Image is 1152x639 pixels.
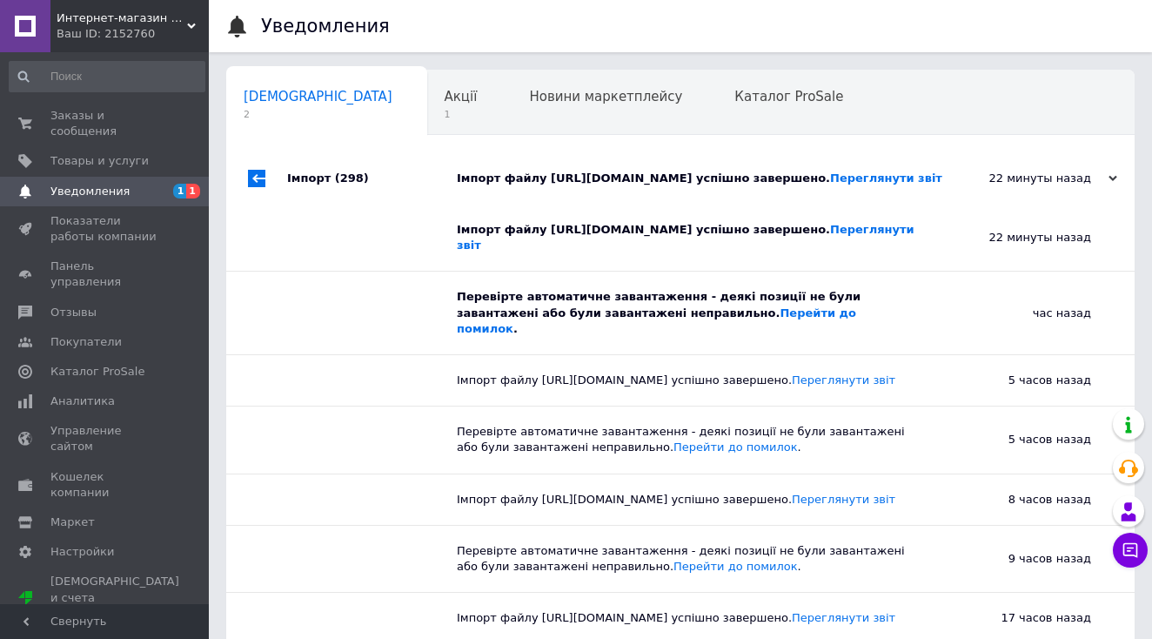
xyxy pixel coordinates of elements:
[50,334,122,350] span: Покупатели
[943,171,1117,186] div: 22 минуты назад
[50,393,115,409] span: Аналитика
[50,108,161,139] span: Заказы и сообщения
[173,184,187,198] span: 1
[457,492,917,508] div: Імпорт файлу [URL][DOMAIN_NAME] успішно завершено.
[50,213,161,245] span: Показатели работы компании
[457,424,917,455] div: Перевірте автоматичне завантаження - деякі позиції не були завантажені або були завантажені непра...
[529,89,682,104] span: Новини маркетплейсу
[792,611,895,624] a: Переглянути звіт
[50,184,130,199] span: Уведомления
[917,407,1135,473] div: 5 часов назад
[917,526,1135,592] div: 9 часов назад
[50,515,95,530] span: Маркет
[734,89,843,104] span: Каталог ProSale
[50,259,161,290] span: Панель управления
[673,560,798,573] a: Перейти до помилок
[457,306,856,335] a: Перейти до помилок
[50,574,179,622] span: [DEMOGRAPHIC_DATA] и счета
[457,610,917,626] div: Імпорт файлу [URL][DOMAIN_NAME] успішно завершено.
[457,543,917,575] div: Перевірте автоматичне завантаження - деякі позиції не були завантажені або були завантажені непра...
[1113,533,1148,568] button: Чат с покупателем
[261,16,390,37] h1: Уведомления
[50,423,161,454] span: Управление сайтом
[792,493,895,506] a: Переглянути звіт
[57,10,187,26] span: Интернет-магазин серебряных украшений "Талисман"
[57,26,209,42] div: Ваш ID: 2152760
[50,544,114,560] span: Настройки
[917,272,1135,354] div: час назад
[457,373,917,388] div: Імпорт файлу [URL][DOMAIN_NAME] успішно завершено.
[335,172,369,185] span: (298)
[244,108,392,121] span: 2
[457,171,943,186] div: Імпорт файлу [URL][DOMAIN_NAME] успішно завершено.
[50,364,144,380] span: Каталог ProSale
[445,108,478,121] span: 1
[830,172,942,185] a: Переглянути звіт
[50,305,97,320] span: Отзывы
[186,184,200,198] span: 1
[50,469,161,501] span: Кошелек компании
[673,441,798,454] a: Перейти до помилок
[917,205,1135,271] div: 22 минуты назад
[244,89,392,104] span: [DEMOGRAPHIC_DATA]
[287,152,457,205] div: Імпорт
[457,289,917,337] div: Перевірте автоматичне завантаження - деякі позиції не були завантажені або були завантажені непра...
[445,89,478,104] span: Акції
[9,61,205,92] input: Поиск
[792,373,895,387] a: Переглянути звіт
[917,355,1135,406] div: 5 часов назад
[917,474,1135,525] div: 8 часов назад
[50,153,149,169] span: Товары и услуги
[457,222,917,253] div: Імпорт файлу [URL][DOMAIN_NAME] успішно завершено.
